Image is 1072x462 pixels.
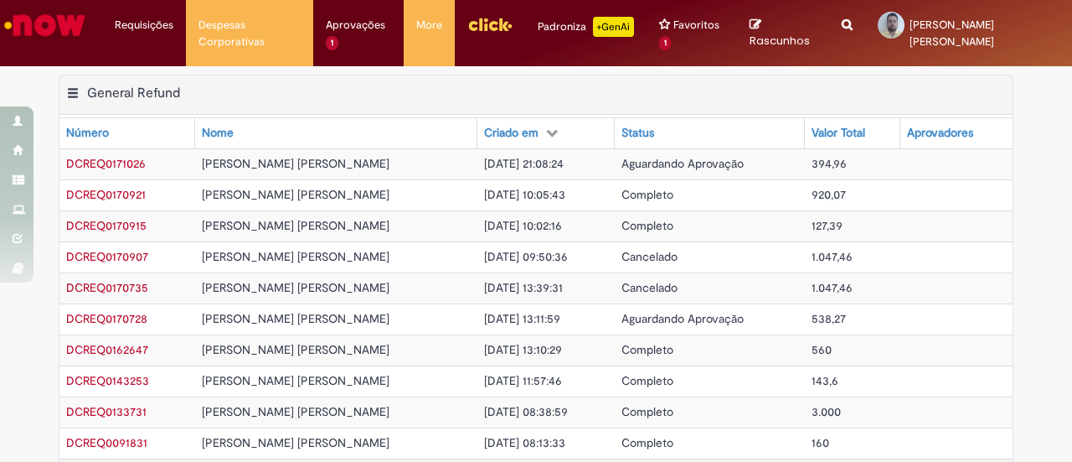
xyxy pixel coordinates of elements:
span: [DATE] 11:57:46 [484,373,562,388]
span: [DATE] 10:02:16 [484,218,562,233]
span: Completo [621,373,673,388]
h2: General Refund [87,85,180,101]
span: Aprovações [326,17,385,34]
span: 1.047,46 [812,280,853,295]
span: DCREQ0170728 [66,311,147,326]
img: ServiceNow [2,8,88,42]
span: [PERSON_NAME] [PERSON_NAME] [202,187,389,202]
p: +GenAi [593,17,634,37]
span: [PERSON_NAME] [PERSON_NAME] [202,280,389,295]
div: Status [621,125,654,142]
div: Valor Total [812,125,865,142]
span: DCREQ0170907 [66,249,148,264]
button: General Refund Menu de contexto [66,85,80,106]
span: [PERSON_NAME] [PERSON_NAME] [202,373,389,388]
span: 160 [812,435,829,450]
a: Abrir Registro: DCREQ0170915 [66,218,147,233]
span: DCREQ0162647 [66,342,148,357]
span: [DATE] 13:10:29 [484,342,562,357]
span: More [416,17,442,34]
span: 920,07 [812,187,846,202]
a: Abrir Registro: DCREQ0171026 [66,156,146,171]
a: Abrir Registro: DCREQ0170907 [66,249,148,264]
div: Padroniza [538,17,634,37]
span: [DATE] 08:13:33 [484,435,565,450]
span: DCREQ0170735 [66,280,148,295]
a: Abrir Registro: DCREQ0091831 [66,435,147,450]
div: Nome [202,125,234,142]
span: Completo [621,342,673,357]
span: Rascunhos [750,33,810,49]
span: Requisições [115,17,173,34]
span: [PERSON_NAME] [PERSON_NAME] [202,311,389,326]
span: [PERSON_NAME] [PERSON_NAME] [202,156,389,171]
span: Completo [621,404,673,419]
span: DCREQ0171026 [66,156,146,171]
div: Aprovadores [907,125,973,142]
span: DCREQ0091831 [66,435,147,450]
span: [PERSON_NAME] [PERSON_NAME] [202,435,389,450]
span: [DATE] 08:38:59 [484,404,568,419]
a: Rascunhos [750,18,817,49]
div: Número [66,125,109,142]
span: 394,96 [812,156,847,171]
span: DCREQ0143253 [66,373,149,388]
span: 560 [812,342,832,357]
span: [DATE] 13:39:31 [484,280,563,295]
span: [DATE] 09:50:36 [484,249,568,264]
span: [DATE] 13:11:59 [484,311,560,326]
span: Completo [621,435,673,450]
span: DCREQ0170921 [66,187,146,202]
span: [DATE] 21:08:24 [484,156,564,171]
span: [PERSON_NAME] [PERSON_NAME] [202,249,389,264]
span: [DATE] 10:05:43 [484,187,565,202]
img: click_logo_yellow_360x200.png [467,12,513,37]
span: 1 [326,36,338,50]
a: Abrir Registro: DCREQ0170728 [66,311,147,326]
a: Abrir Registro: DCREQ0133731 [66,404,147,419]
span: Aguardando Aprovação [621,311,744,326]
span: [PERSON_NAME] [PERSON_NAME] [202,404,389,419]
a: Abrir Registro: DCREQ0162647 [66,342,148,357]
span: [PERSON_NAME] [PERSON_NAME] [202,218,389,233]
span: Favoritos [673,17,719,34]
div: Criado em [484,125,539,142]
span: 538,27 [812,311,846,326]
span: Cancelado [621,249,678,264]
span: Aguardando Aprovação [621,156,744,171]
span: Despesas Corporativas [198,17,301,50]
a: Abrir Registro: DCREQ0143253 [66,373,149,388]
span: [PERSON_NAME] [PERSON_NAME] [202,342,389,357]
span: 1 [659,36,672,50]
span: DCREQ0170915 [66,218,147,233]
span: DCREQ0133731 [66,404,147,419]
span: 143,6 [812,373,838,388]
span: 127,39 [812,218,843,233]
span: 1.047,46 [812,249,853,264]
span: [PERSON_NAME] [PERSON_NAME] [910,18,994,49]
span: Cancelado [621,280,678,295]
span: Completo [621,187,673,202]
span: Completo [621,218,673,233]
span: 3.000 [812,404,841,419]
a: Abrir Registro: DCREQ0170921 [66,187,146,202]
a: Abrir Registro: DCREQ0170735 [66,280,148,295]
